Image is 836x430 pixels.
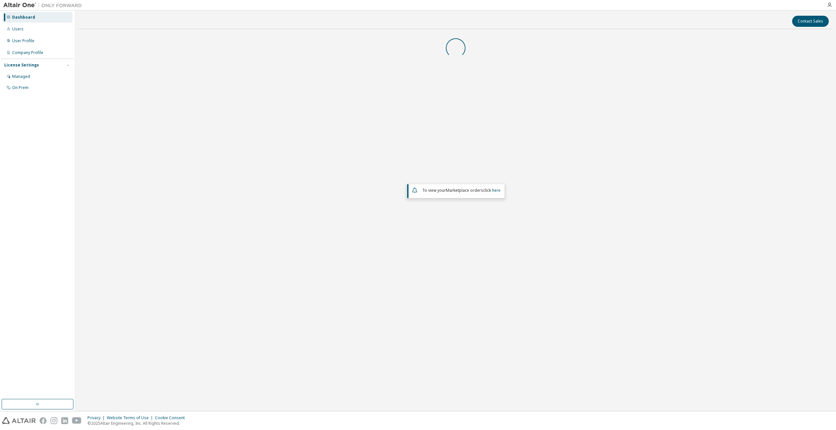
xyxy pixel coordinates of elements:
div: Dashboard [12,15,35,20]
div: Company Profile [12,50,43,55]
div: Privacy [87,415,107,421]
img: youtube.svg [72,417,82,424]
div: Users [12,27,24,32]
img: facebook.svg [40,417,47,424]
div: Website Terms of Use [107,415,155,421]
div: On Prem [12,85,28,90]
span: To view your click [422,188,501,193]
div: Cookie Consent [155,415,189,421]
button: Contact Sales [792,16,829,27]
img: linkedin.svg [61,417,68,424]
div: Managed [12,74,30,79]
p: © 2025 Altair Engineering, Inc. All Rights Reserved. [87,421,189,426]
em: Marketplace orders [446,188,483,193]
a: here [492,188,501,193]
img: instagram.svg [50,417,57,424]
img: Altair One [3,2,85,9]
div: User Profile [12,38,34,44]
div: License Settings [4,63,39,68]
img: altair_logo.svg [2,417,36,424]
